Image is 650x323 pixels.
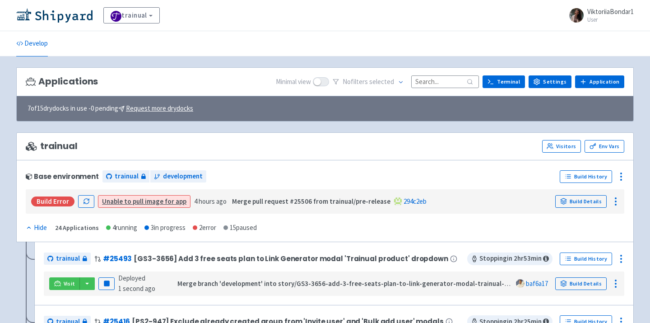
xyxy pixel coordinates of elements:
a: #25493 [103,254,132,263]
a: Settings [529,75,571,88]
div: Build Error [31,197,74,206]
div: Hide [26,223,47,233]
span: ViktoriiaBondar1 [587,7,634,16]
img: Shipyard logo [16,8,93,23]
span: trainual [115,171,139,182]
a: trainual [44,253,91,265]
small: User [587,17,634,23]
input: Search... [411,75,479,88]
a: Env Vars [585,140,624,153]
a: development [150,170,206,183]
a: Visitors [542,140,581,153]
a: Build History [560,253,612,265]
a: baf6a17 [526,279,548,288]
a: trainual [103,7,160,23]
span: development [163,171,203,182]
a: Build Details [555,195,607,208]
time: 1 second ago [118,284,155,293]
h3: Applications [26,76,98,87]
div: 24 Applications [55,223,99,233]
time: 4 hours ago [194,197,227,206]
span: [GS3-3656] Add 3 free seats plan to Link Generator modal 'Trainual product' dropdown [134,255,448,262]
span: No filter s [343,77,394,87]
span: Minimal view [276,77,311,87]
div: 4 running [106,223,137,233]
div: Base environment [26,173,99,180]
a: Unable to pull image for app [102,197,186,206]
a: trainual [102,170,149,183]
a: ViktoriiaBondar1 User [564,8,634,23]
a: Build Details [555,277,607,290]
span: Deployed [118,274,155,293]
div: 3 in progress [144,223,186,233]
span: trainual [26,141,78,151]
span: selected [369,77,394,86]
span: 7 of 15 drydocks in use - 0 pending [28,103,193,114]
a: 294c2eb [404,197,427,206]
a: Terminal [483,75,525,88]
a: Build History [560,170,612,183]
div: 15 paused [223,223,257,233]
strong: Merge pull request #25506 from trainual/pre-release [232,197,390,206]
a: Application [575,75,624,88]
button: Hide [26,223,48,233]
span: trainual [56,253,80,264]
button: Pause [98,277,115,290]
span: Stopping in 2 hr 53 min [467,253,552,265]
u: Request more drydocks [126,104,193,112]
a: Develop [16,31,48,56]
div: 2 error [193,223,216,233]
a: Visit [49,277,80,290]
span: Visit [64,280,75,287]
strong: Merge branch 'development' into story/GS3-3656-add-3-free-seats-plan-to-link-generator-modal-trai... [177,279,562,288]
